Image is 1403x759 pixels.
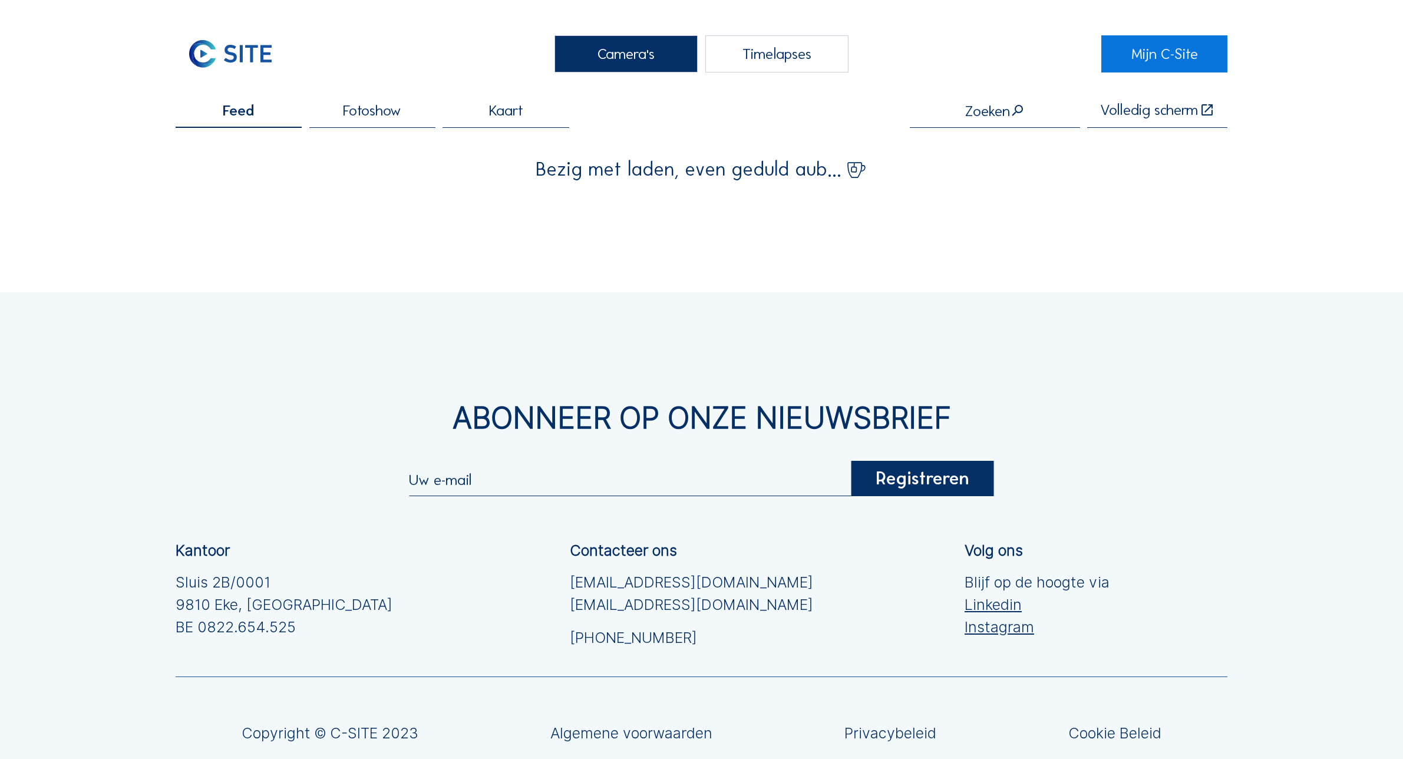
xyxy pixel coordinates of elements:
[965,616,1110,639] a: Instagram
[844,726,936,741] a: Privacybeleid
[570,572,813,594] a: [EMAIL_ADDRESS][DOMAIN_NAME]
[176,35,286,72] img: C-SITE Logo
[536,160,841,179] span: Bezig met laden, even geduld aub...
[176,572,392,638] div: Sluis 2B/0001 9810 Eke, [GEOGRAPHIC_DATA] BE 0822.654.525
[965,572,1110,638] div: Blijf op de hoogte via
[223,103,254,118] span: Feed
[1068,726,1161,741] a: Cookie Beleid
[554,35,698,72] div: Camera's
[570,627,813,649] a: [PHONE_NUMBER]
[705,35,849,72] div: Timelapses
[550,726,712,741] a: Algemene voorwaarden
[1101,35,1227,72] a: Mijn C-Site
[570,543,677,558] div: Contacteer ons
[176,543,230,558] div: Kantoor
[242,726,418,741] div: Copyright © C-SITE 2023
[176,35,302,72] a: C-SITE Logo
[1100,103,1198,118] div: Volledig scherm
[489,103,523,118] span: Kaart
[570,594,813,616] a: [EMAIL_ADDRESS][DOMAIN_NAME]
[965,594,1110,616] a: Linkedin
[343,103,401,118] span: Fotoshow
[965,543,1023,558] div: Volg ons
[409,470,851,489] input: Uw e-mail
[176,403,1228,433] div: Abonneer op onze nieuwsbrief
[851,461,994,497] div: Registreren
